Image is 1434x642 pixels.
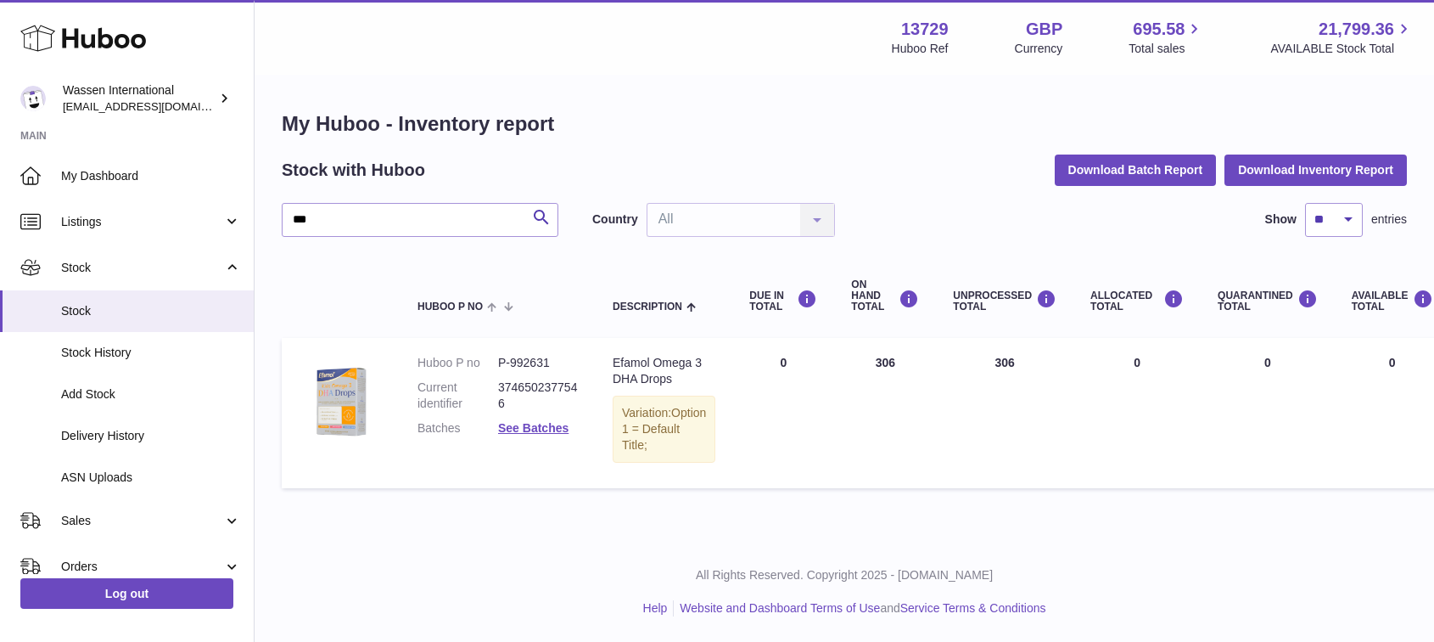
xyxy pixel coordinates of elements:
span: Orders [61,559,223,575]
span: entries [1371,211,1407,228]
td: 306 [936,338,1073,487]
span: Listings [61,214,223,230]
li: and [674,600,1045,617]
button: Download Batch Report [1055,155,1217,185]
a: See Batches [498,421,569,435]
span: Option 1 = Default Title; [622,406,706,452]
span: Sales [61,513,223,529]
div: ON HAND Total [851,279,919,313]
p: All Rights Reserved. Copyright 2025 - [DOMAIN_NAME] [268,567,1420,583]
img: product image [299,355,384,440]
span: Delivery History [61,428,241,444]
span: Stock [61,260,223,276]
a: Log out [20,578,233,609]
div: Variation: [613,396,715,463]
span: ASN Uploads [61,470,241,486]
span: 21,799.36 [1319,18,1394,41]
div: AVAILABLE Total [1352,290,1433,313]
td: 0 [1073,338,1201,487]
span: My Dashboard [61,168,241,184]
span: Description [613,301,682,313]
span: [EMAIL_ADDRESS][DOMAIN_NAME] [63,99,249,113]
strong: 13729 [901,18,949,41]
span: 695.58 [1133,18,1185,41]
label: Show [1265,211,1297,228]
a: Service Terms & Conditions [900,601,1046,615]
span: Total sales [1129,41,1204,57]
dt: Huboo P no [417,355,498,371]
div: Currency [1015,41,1063,57]
span: 0 [1264,356,1271,369]
a: Help [643,601,668,615]
div: DUE IN TOTAL [749,290,817,313]
dt: Batches [417,420,498,436]
td: 0 [732,338,834,487]
a: 21,799.36 AVAILABLE Stock Total [1270,18,1414,57]
span: Stock [61,303,241,319]
span: AVAILABLE Stock Total [1270,41,1414,57]
td: 306 [834,338,936,487]
h2: Stock with Huboo [282,159,425,182]
div: UNPROCESSED Total [953,290,1056,313]
div: QUARANTINED Total [1218,290,1318,313]
h1: My Huboo - Inventory report [282,110,1407,138]
button: Download Inventory Report [1224,155,1407,185]
strong: GBP [1026,18,1062,41]
a: Website and Dashboard Terms of Use [680,601,880,615]
div: Wassen International [63,82,216,115]
a: 695.58 Total sales [1129,18,1204,57]
span: Huboo P no [417,301,483,313]
dd: 3746502377546 [498,380,579,412]
span: Stock History [61,345,241,361]
div: Huboo Ref [892,41,949,57]
span: Add Stock [61,386,241,403]
img: gemma.moses@wassen.com [20,86,46,111]
div: Efamol Omega 3 DHA Drops [613,355,715,387]
dd: P-992631 [498,355,579,371]
dt: Current identifier [417,380,498,412]
div: ALLOCATED Total [1090,290,1184,313]
label: Country [592,211,638,228]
